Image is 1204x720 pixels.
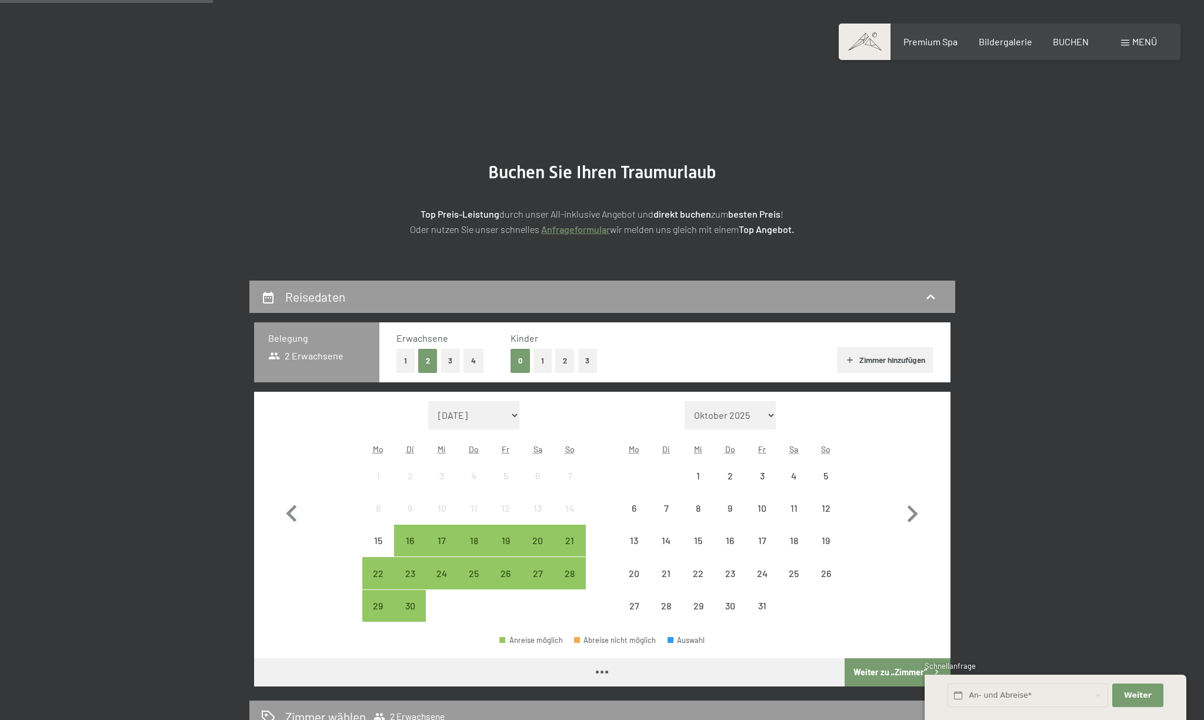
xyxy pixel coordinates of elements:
[427,471,456,501] div: 3
[459,504,489,533] div: 11
[522,525,553,556] div: Sat Sep 20 2025
[779,536,809,565] div: 18
[1132,36,1157,47] span: Menü
[747,569,776,598] div: 24
[427,536,456,565] div: 17
[555,349,575,373] button: 2
[694,444,702,454] abbr: Mittwoch
[652,601,681,631] div: 28
[746,460,778,492] div: Anreise nicht möglich
[373,444,383,454] abbr: Montag
[618,590,650,622] div: Anreise nicht möglich
[395,601,425,631] div: 30
[668,636,705,644] div: Auswahl
[555,569,584,598] div: 28
[821,444,831,454] abbr: Sonntag
[523,569,552,598] div: 27
[363,569,393,598] div: 22
[746,557,778,589] div: Fri Oct 24 2025
[779,569,809,598] div: 25
[394,590,426,622] div: Anreise möglich
[395,569,425,598] div: 23
[779,504,809,533] div: 11
[746,525,778,556] div: Anreise nicht möglich
[789,444,798,454] abbr: Samstag
[491,569,521,598] div: 26
[488,162,716,182] span: Buchen Sie Ihren Traumurlaub
[714,525,746,556] div: Anreise nicht möglich
[747,471,776,501] div: 3
[522,460,553,492] div: Sat Sep 06 2025
[426,557,458,589] div: Wed Sep 24 2025
[652,504,681,533] div: 7
[362,590,394,622] div: Anreise möglich
[553,460,585,492] div: Anreise nicht möglich
[396,332,448,344] span: Erwachsene
[811,471,841,501] div: 5
[619,569,649,598] div: 20
[395,471,425,501] div: 2
[618,525,650,556] div: Mon Oct 13 2025
[739,224,794,235] strong: Top Angebot.
[1053,36,1089,47] a: BUCHEN
[523,504,552,533] div: 13
[837,347,933,373] button: Zimmer hinzufügen
[458,557,490,589] div: Anreise möglich
[553,460,585,492] div: Sun Sep 07 2025
[394,557,426,589] div: Anreise möglich
[458,525,490,556] div: Thu Sep 18 2025
[363,536,393,565] div: 15
[490,492,522,524] div: Anreise nicht möglich
[778,492,810,524] div: Anreise nicht möglich
[810,557,842,589] div: Sun Oct 26 2025
[427,569,456,598] div: 24
[469,444,479,454] abbr: Donnerstag
[778,492,810,524] div: Sat Oct 11 2025
[651,525,682,556] div: Anreise nicht möglich
[683,504,713,533] div: 8
[618,492,650,524] div: Mon Oct 06 2025
[810,525,842,556] div: Sun Oct 19 2025
[490,557,522,589] div: Fri Sep 26 2025
[421,208,499,219] strong: Top Preis-Leistung
[651,492,682,524] div: Anreise nicht möglich
[426,460,458,492] div: Anreise nicht möglich
[810,492,842,524] div: Anreise nicht möglich
[490,460,522,492] div: Fri Sep 05 2025
[522,492,553,524] div: Anreise nicht möglich
[268,332,365,345] h3: Belegung
[541,224,610,235] a: Anfrageformular
[426,557,458,589] div: Anreise möglich
[714,557,746,589] div: Thu Oct 23 2025
[394,492,426,524] div: Anreise nicht möglich
[618,492,650,524] div: Anreise nicht möglich
[555,504,584,533] div: 14
[362,525,394,556] div: Mon Sep 15 2025
[396,349,415,373] button: 1
[438,444,446,454] abbr: Mittwoch
[714,525,746,556] div: Thu Oct 16 2025
[746,492,778,524] div: Fri Oct 10 2025
[746,525,778,556] div: Fri Oct 17 2025
[651,557,682,589] div: Anreise nicht möglich
[441,349,461,373] button: 3
[533,349,552,373] button: 1
[715,569,745,598] div: 23
[578,349,598,373] button: 3
[811,569,841,598] div: 26
[715,536,745,565] div: 16
[682,590,714,622] div: Wed Oct 29 2025
[683,569,713,598] div: 22
[746,557,778,589] div: Anreise nicht möglich
[925,661,976,671] span: Schnellanfrage
[555,536,584,565] div: 21
[714,492,746,524] div: Thu Oct 09 2025
[682,557,714,589] div: Wed Oct 22 2025
[778,460,810,492] div: Sat Oct 04 2025
[426,460,458,492] div: Wed Sep 03 2025
[619,504,649,533] div: 6
[553,557,585,589] div: Sun Sep 28 2025
[714,460,746,492] div: Thu Oct 02 2025
[553,525,585,556] div: Sun Sep 21 2025
[426,525,458,556] div: Anreise möglich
